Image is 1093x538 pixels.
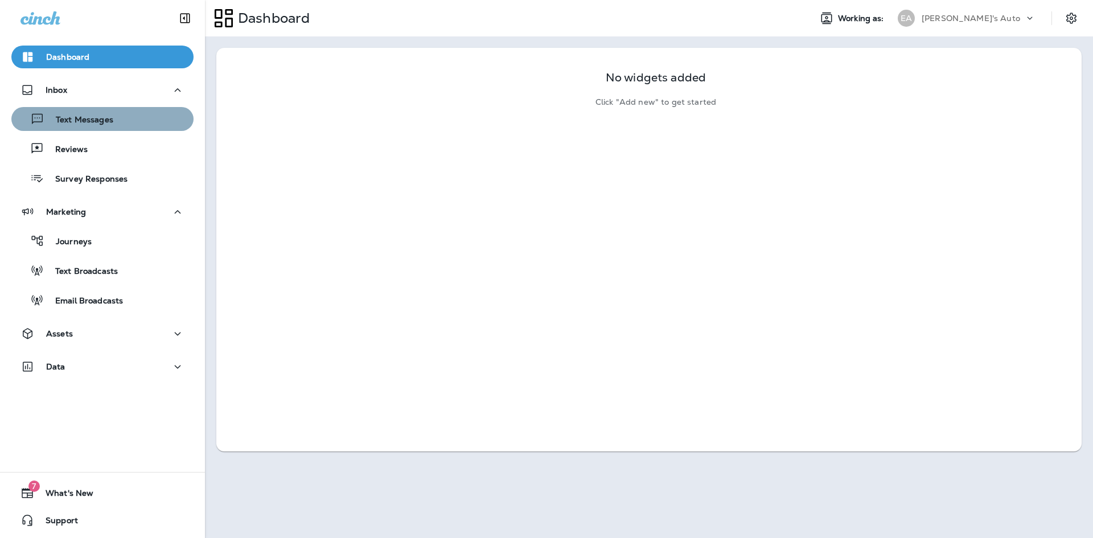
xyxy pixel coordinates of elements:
p: Data [46,362,65,371]
button: Email Broadcasts [11,288,194,312]
p: Email Broadcasts [44,296,123,307]
p: Marketing [46,207,86,216]
button: Text Messages [11,107,194,131]
p: Dashboard [46,52,89,61]
p: Journeys [44,237,92,248]
button: Dashboard [11,46,194,68]
p: Click "Add new" to get started [595,97,716,107]
p: Assets [46,329,73,338]
button: Reviews [11,137,194,161]
p: Reviews [44,145,88,155]
button: Collapse Sidebar [169,7,201,30]
button: Inbox [11,79,194,101]
p: Dashboard [233,10,310,27]
p: Survey Responses [44,174,128,185]
button: 7What's New [11,482,194,504]
button: Data [11,355,194,378]
button: Settings [1061,8,1082,28]
p: Text Broadcasts [44,266,118,277]
span: Working as: [838,14,886,23]
span: 7 [28,480,40,492]
div: EA [898,10,915,27]
button: Support [11,509,194,532]
button: Marketing [11,200,194,223]
p: No widgets added [606,73,706,83]
p: Inbox [46,85,67,95]
button: Survey Responses [11,166,194,190]
button: Assets [11,322,194,345]
p: [PERSON_NAME]'s Auto [922,14,1020,23]
span: What's New [34,488,93,502]
span: Support [34,516,78,529]
button: Journeys [11,229,194,253]
p: Text Messages [44,115,113,126]
button: Text Broadcasts [11,258,194,282]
